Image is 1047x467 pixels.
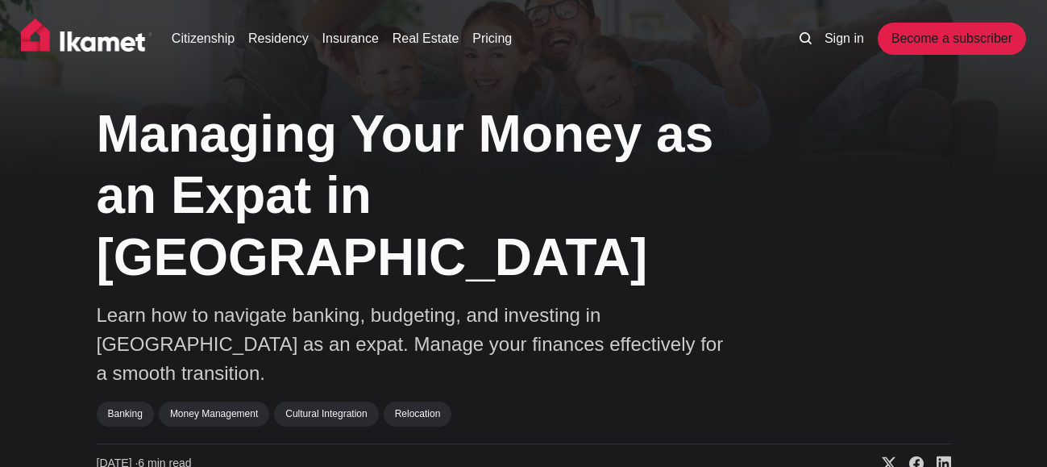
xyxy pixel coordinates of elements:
a: Pricing [472,29,512,48]
a: Sign in [825,29,864,48]
a: Insurance [322,29,379,48]
a: Residency [248,29,309,48]
h1: Managing Your Money as an Expat in [GEOGRAPHIC_DATA] [97,103,774,289]
img: Ikamet home [21,19,153,59]
a: Citizenship [172,29,235,48]
a: Banking [97,402,154,426]
a: Real Estate [393,29,459,48]
a: Relocation [384,402,452,426]
a: Money Management [159,402,269,426]
a: Cultural Integration [274,402,378,426]
p: Learn how to navigate banking, budgeting, and investing in [GEOGRAPHIC_DATA] as an expat. Manage ... [97,301,725,388]
a: Become a subscriber [878,23,1026,55]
